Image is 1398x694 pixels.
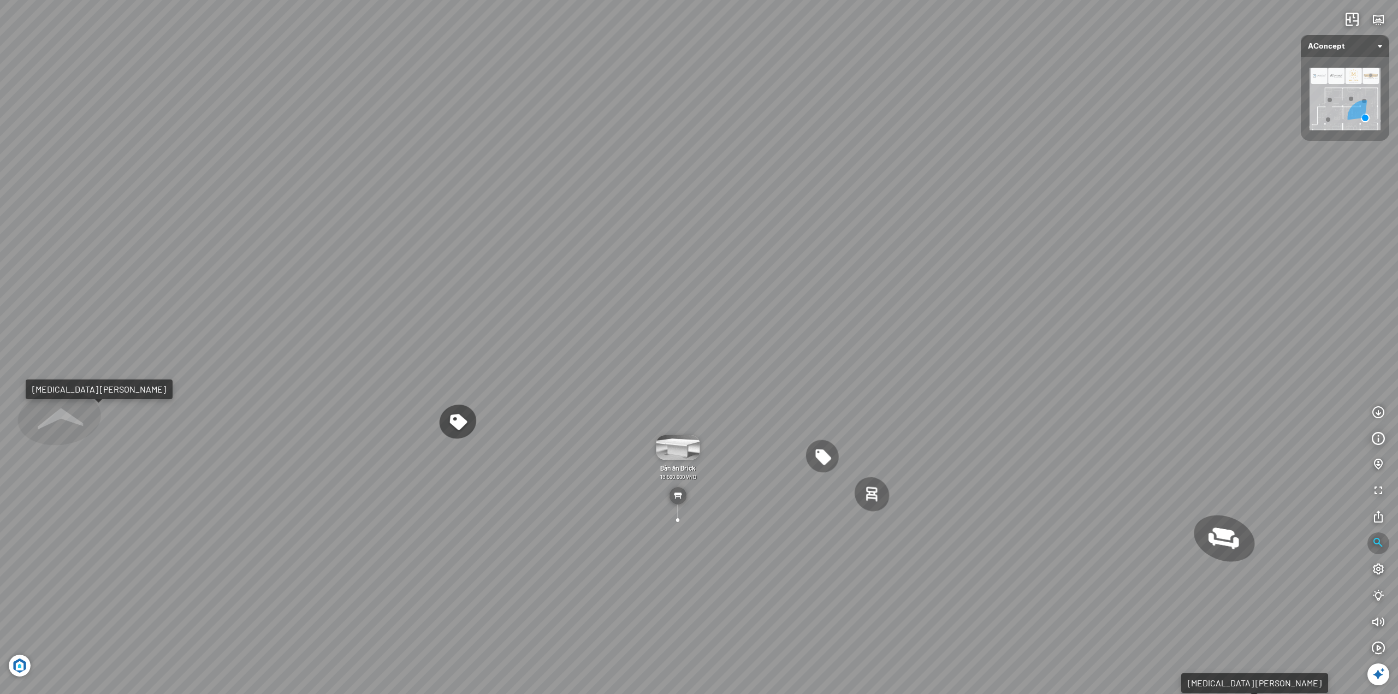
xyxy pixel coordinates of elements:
div: [MEDICAL_DATA] [PERSON_NAME] [32,384,166,395]
span: AConcept [1308,35,1382,57]
span: 18.500.000 VND [660,473,696,480]
span: Bàn ăn Brick [660,464,695,472]
img: Type_info_outli_YK9N9T9KD66.svg [1372,432,1385,445]
img: Artboard_6_4x_1_F4RHW9YJWHU.jpg [9,655,31,677]
img: AConcept_CTMHTJT2R6E4.png [1310,68,1381,130]
img: table_YREKD739JCN6.svg [669,487,686,505]
img: B_n__n_Brick_K673DULWHACD.gif [656,435,700,460]
div: [MEDICAL_DATA] [PERSON_NAME] [1188,678,1322,689]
